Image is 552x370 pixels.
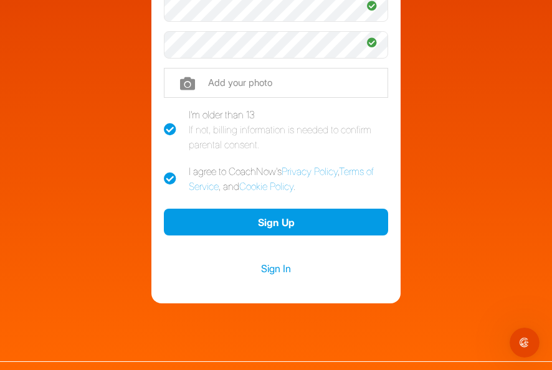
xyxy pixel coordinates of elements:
div: I'm older than 13 [189,107,388,152]
a: Sign In [164,260,388,277]
a: Privacy Policy [282,165,338,178]
iframe: Intercom live chat [510,328,540,358]
div: If not, billing information is needed to confirm parental consent. [189,122,388,152]
label: I agree to CoachNow's , , and . [164,164,388,194]
button: Sign Up [164,209,388,235]
a: Cookie Policy [239,180,293,192]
